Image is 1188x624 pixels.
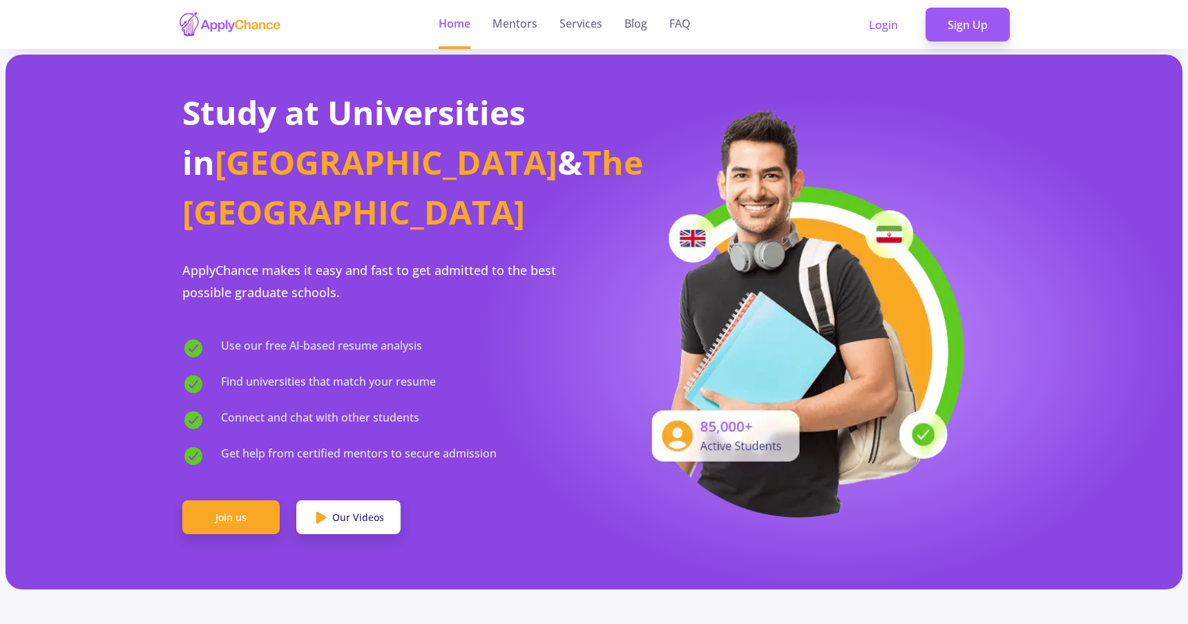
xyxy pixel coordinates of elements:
span: Get help from certified mentors to secure admission [221,445,497,467]
span: [GEOGRAPHIC_DATA] [215,140,557,185]
span: Use our free AI-based resume analysis [221,337,422,359]
span: & [557,140,582,185]
img: applychance logo [178,11,282,38]
span: Our Videos [332,510,384,524]
span: ApplyChance makes it easy and fast to get admitted to the best possible graduate schools. [182,262,556,301]
a: Join us [182,500,280,535]
img: applicant [631,105,969,518]
span: Find universities that match your resume [221,373,436,395]
span: Study at Universities in [182,90,526,185]
a: Sign Up [926,8,1010,42]
span: Connect and chat with other students [221,409,419,431]
a: Login [847,8,920,42]
a: Our Videos [296,500,401,535]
